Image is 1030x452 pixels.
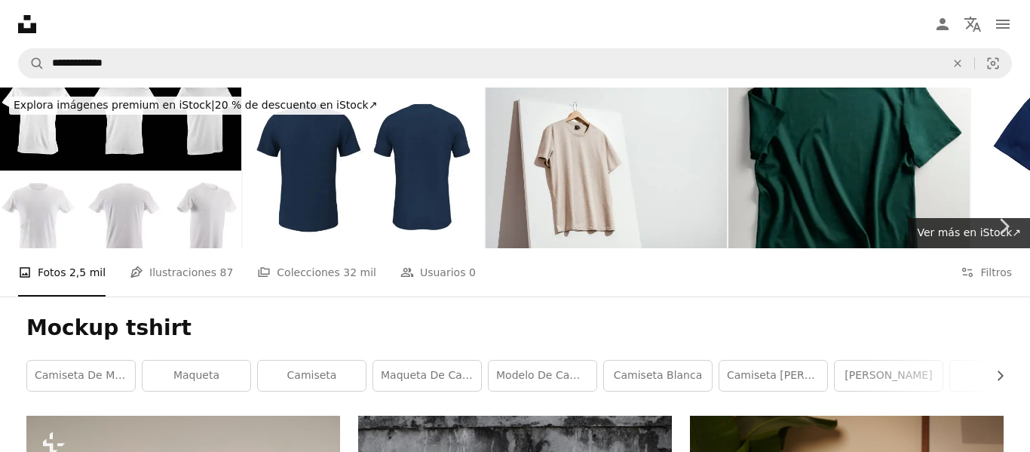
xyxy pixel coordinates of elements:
button: Borrar [941,49,974,78]
a: Camiseta [PERSON_NAME] [719,361,827,391]
a: Iniciar sesión / Registrarse [927,9,958,39]
span: Explora imágenes premium en iStock | [14,99,215,111]
button: Buscar en Unsplash [19,49,44,78]
form: Encuentra imágenes en todo el sitio [18,48,1012,78]
button: Menú [988,9,1018,39]
button: desplazar lista a la derecha [986,361,1004,391]
button: Filtros [961,248,1012,297]
span: Ver más en iStock ↗ [917,226,1021,238]
span: 87 [219,264,233,281]
a: Inicio — Unsplash [18,15,36,33]
img: Plantilla de camiseta verde, maqueta [728,88,970,248]
a: Siguiente [977,154,1030,299]
a: [PERSON_NAME] [835,361,943,391]
img: maqueta de camiseta de manga corta para hombres en las vistas delantera y trasera [243,88,484,248]
a: maqueta [143,361,250,391]
button: Idioma [958,9,988,39]
a: Usuarios 0 [400,248,476,297]
span: 0 [469,264,476,281]
button: Búsqueda visual [975,49,1011,78]
a: modelo de camiseta [489,361,596,391]
img: Maqueta de camiseta beige, plantilla en percha de madera [486,88,727,248]
a: Ver más en iStock↗ [908,218,1030,248]
a: Camiseta blanca [604,361,712,391]
a: Maqueta de camiseta negra [373,361,481,391]
span: 32 mil [343,264,376,281]
h1: Mockup tshirt [26,315,1004,342]
div: 20 % de descuento en iStock ↗ [9,97,382,115]
a: Colecciones 32 mil [257,248,376,297]
a: Camiseta [258,361,366,391]
a: camiseta de manga corta [27,361,135,391]
a: Ilustraciones 87 [130,248,233,297]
